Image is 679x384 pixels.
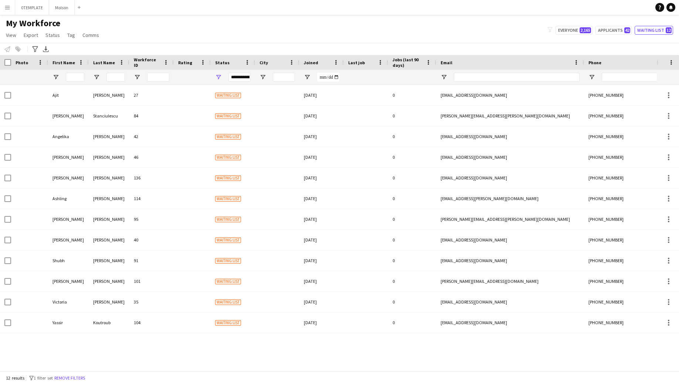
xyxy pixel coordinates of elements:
span: 2,165 [580,27,591,33]
div: 114 [129,188,174,209]
div: [PERSON_NAME] [89,147,129,167]
div: 35 [129,292,174,312]
div: 40 [129,230,174,250]
div: [PHONE_NUMBER] [584,147,679,167]
div: [PERSON_NAME] [89,85,129,105]
div: 91 [129,250,174,271]
input: Email Filter Input [454,73,580,82]
div: [DATE] [299,106,344,126]
button: Open Filter Menu [134,74,140,80]
span: View [6,32,16,38]
span: Status [45,32,60,38]
span: Waiting list [215,320,241,326]
div: [DATE] [299,147,344,167]
div: 0 [388,312,436,333]
div: [PERSON_NAME] [48,230,89,250]
div: 101 [129,271,174,291]
div: [PERSON_NAME] [48,209,89,229]
div: [PERSON_NAME][EMAIL_ADDRESS][PERSON_NAME][DOMAIN_NAME] [436,209,584,229]
div: [DATE] [299,168,344,188]
span: 12 [666,27,672,33]
div: 0 [388,168,436,188]
input: Workforce ID Filter Input [147,73,169,82]
button: Open Filter Menu [52,74,59,80]
span: Export [24,32,38,38]
div: [EMAIL_ADDRESS][DOMAIN_NAME] [436,312,584,333]
div: [PERSON_NAME] [48,168,89,188]
span: Waiting list [215,113,241,119]
div: [PHONE_NUMBER] [584,250,679,271]
div: [DATE] [299,250,344,271]
a: Export [21,30,41,40]
div: 0 [388,230,436,250]
div: 0 [388,126,436,147]
div: [DATE] [299,188,344,209]
input: Joined Filter Input [317,73,339,82]
div: [PERSON_NAME] [89,126,129,147]
div: [PHONE_NUMBER] [584,188,679,209]
div: 95 [129,209,174,229]
span: Last Name [93,60,115,65]
div: 0 [388,271,436,291]
div: [PHONE_NUMBER] [584,85,679,105]
input: First Name Filter Input [66,73,84,82]
div: [PERSON_NAME][EMAIL_ADDRESS][DOMAIN_NAME] [436,271,584,291]
span: Waiting list [215,279,241,284]
div: [EMAIL_ADDRESS][DOMAIN_NAME] [436,292,584,312]
div: [DATE] [299,209,344,229]
span: My Workforce [6,18,60,29]
div: [DATE] [299,312,344,333]
div: [EMAIL_ADDRESS][DOMAIN_NAME] [436,250,584,271]
div: 46 [129,147,174,167]
button: Open Filter Menu [259,74,266,80]
div: [PHONE_NUMBER] [584,209,679,229]
span: Phone [588,60,601,65]
div: [DATE] [299,85,344,105]
a: Comms [79,30,102,40]
span: Waiting list [215,258,241,264]
div: [PERSON_NAME] [48,271,89,291]
div: [PERSON_NAME] [89,250,129,271]
div: [EMAIL_ADDRESS][DOMAIN_NAME] [436,85,584,105]
span: Waiting list [215,217,241,222]
div: 0 [388,106,436,126]
div: [EMAIL_ADDRESS][DOMAIN_NAME] [436,147,584,167]
div: [PERSON_NAME] [89,271,129,291]
button: Remove filters [53,374,86,382]
span: Comms [82,32,99,38]
div: 0 [388,250,436,271]
div: 27 [129,85,174,105]
span: Workforce ID [134,57,160,68]
button: Open Filter Menu [304,74,310,80]
div: 0 [388,147,436,167]
div: [EMAIL_ADDRESS][DOMAIN_NAME] [436,126,584,147]
app-action-btn: Export XLSX [41,45,50,54]
div: [EMAIL_ADDRESS][PERSON_NAME][DOMAIN_NAME] [436,188,584,209]
div: Shubh [48,250,89,271]
span: First Name [52,60,75,65]
span: Waiting list [215,237,241,243]
button: Open Filter Menu [588,74,595,80]
div: [DATE] [299,292,344,312]
div: [PHONE_NUMBER] [584,271,679,291]
div: [PHONE_NUMBER] [584,168,679,188]
div: 104 [129,312,174,333]
span: Email [441,60,452,65]
div: [PERSON_NAME] [89,230,129,250]
span: Photo [16,60,28,65]
span: Jobs (last 90 days) [393,57,423,68]
div: Koutroub [89,312,129,333]
div: [PERSON_NAME] [89,292,129,312]
input: Last Name Filter Input [106,73,125,82]
div: [PERSON_NAME] [89,168,129,188]
div: Ajit [48,85,89,105]
span: Rating [178,60,192,65]
div: 84 [129,106,174,126]
span: Waiting list [215,93,241,98]
div: 42 [129,126,174,147]
button: Molson [49,0,75,15]
app-action-btn: Advanced filters [31,45,40,54]
div: [PHONE_NUMBER] [584,292,679,312]
input: City Filter Input [273,73,295,82]
input: Phone Filter Input [602,73,674,82]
